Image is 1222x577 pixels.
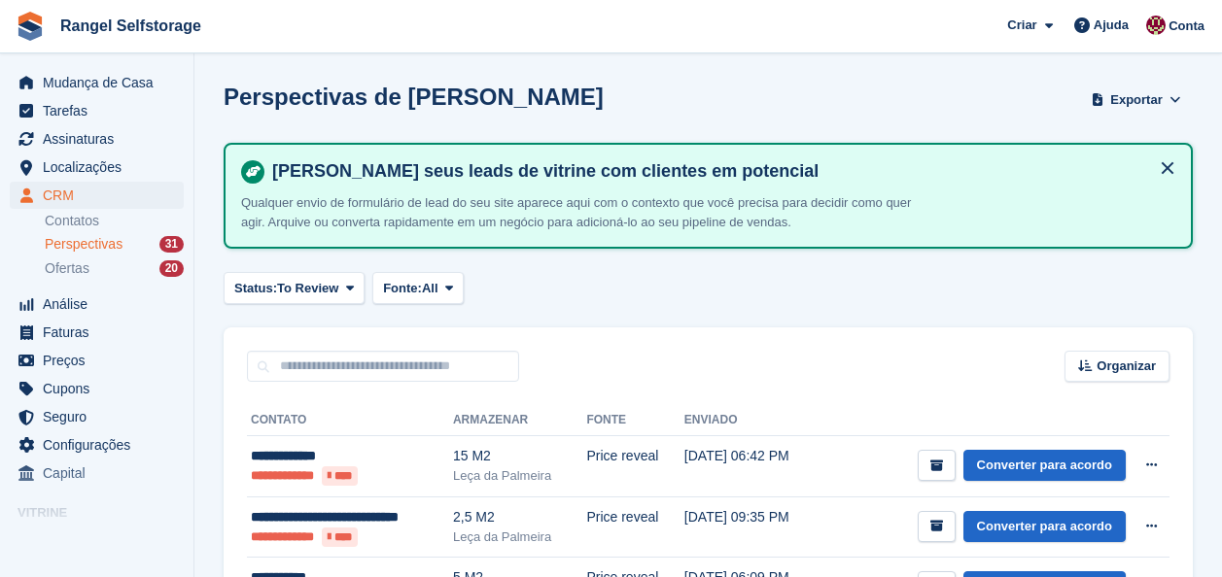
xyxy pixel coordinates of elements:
[45,259,89,278] span: Ofertas
[17,503,193,523] span: Vitrine
[45,212,184,230] a: Contatos
[684,405,827,436] th: Enviado
[10,375,184,402] a: menu
[277,279,338,298] span: To Review
[684,496,827,558] td: [DATE] 09:35 PM
[10,347,184,374] a: menu
[422,279,438,298] span: All
[43,97,159,124] span: Tarefas
[1094,16,1129,35] span: Ajuda
[963,511,1126,543] a: Converter para acordo
[1110,90,1162,110] span: Exportar
[1097,356,1156,376] span: Organizar
[10,403,184,430] a: menu
[247,405,453,436] th: Contato
[10,125,184,153] a: menu
[586,496,683,558] td: Price reveal
[241,193,922,231] p: Qualquer envio de formulário de lead do seu site aparece aqui com o contexto que você precisa par...
[45,235,122,254] span: Perspectivas
[264,160,1175,183] h4: [PERSON_NAME] seus leads de vitrine com clientes em potencial
[453,507,586,527] div: 2,5 M2
[45,234,184,255] a: Perspectivas 31
[45,258,184,279] a: Ofertas 20
[43,125,159,153] span: Assinaturas
[16,12,45,41] img: stora-icon-8386f47178a22dfd0bd8f6a31ec36ba5ce8667c1dd55bd0f319d3a0aa187defe.svg
[1088,84,1185,116] button: Exportar
[52,10,209,42] a: Rangel Selfstorage
[43,319,159,346] span: Faturas
[10,527,184,555] a: menu
[963,450,1126,482] a: Converter para acordo
[10,459,184,487] a: menu
[159,260,184,277] div: 20
[684,436,827,497] td: [DATE] 06:42 PM
[1146,16,1166,35] img: Diana Moreira
[10,182,184,209] a: menu
[224,84,604,110] h1: Perspectivas de [PERSON_NAME]
[1169,17,1205,36] span: Conta
[586,405,683,436] th: Fonte
[43,403,159,430] span: Seguro
[453,466,586,486] div: Leça da Palmeira
[43,69,159,96] span: Mudança de Casa
[372,272,464,304] button: Fonte: All
[43,153,159,181] span: Localizações
[10,153,184,181] a: menu
[453,527,586,547] div: Leça da Palmeira
[43,459,159,487] span: Capital
[1007,16,1036,35] span: Criar
[43,375,159,402] span: Cupons
[586,436,683,497] td: Price reveal
[43,290,159,318] span: Análise
[43,182,159,209] span: CRM
[10,69,184,96] a: menu
[160,529,184,553] a: Loja de pré-visualização
[453,446,586,466] div: 15 M2
[159,236,184,253] div: 31
[43,527,159,555] span: Portal de reservas
[43,431,159,458] span: Configurações
[10,319,184,346] a: menu
[10,431,184,458] a: menu
[43,347,159,374] span: Preços
[453,405,586,436] th: Armazenar
[234,279,277,298] span: Status:
[383,279,422,298] span: Fonte:
[10,97,184,124] a: menu
[10,290,184,318] a: menu
[224,272,365,304] button: Status: To Review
